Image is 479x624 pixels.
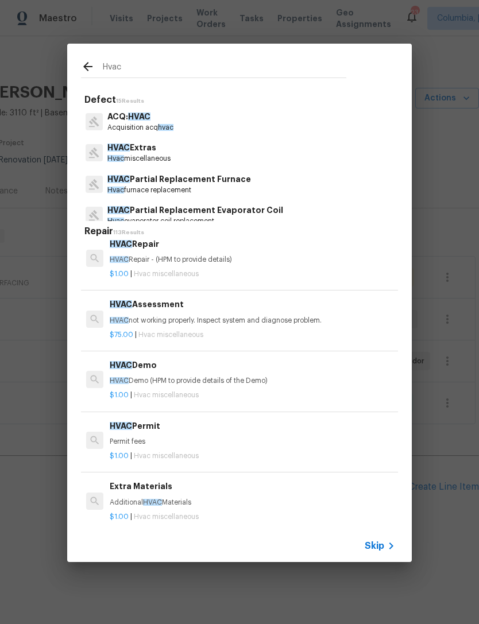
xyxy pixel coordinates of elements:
h6: Assessment [110,298,395,311]
span: HVAC [107,144,130,152]
span: 15 Results [116,98,144,104]
span: HVAC [110,361,132,369]
span: 113 Results [113,230,144,235]
p: Permit fees [110,437,395,447]
p: | [110,330,395,340]
span: HVAC [110,240,132,248]
p: Repair - (HPM to provide details) [110,255,395,265]
p: Extras [107,142,171,154]
p: miscellaneous [107,154,171,164]
p: | [110,512,395,522]
p: evaporator coil replacement [107,216,283,226]
p: | [110,451,395,461]
span: HVAC [107,175,130,183]
span: HVAC [128,113,150,121]
p: Additional Materials [110,498,395,507]
span: Hvac miscellaneous [134,452,199,459]
span: HVAC [110,256,129,263]
p: Acquisition acq [107,123,173,133]
span: HVAC [107,206,130,214]
span: Hvac miscellaneous [134,270,199,277]
p: | [110,269,395,279]
span: hvac [158,124,173,131]
span: HVAC [110,317,129,324]
span: HVAC [110,377,129,384]
p: ACQ: [107,111,173,123]
p: Demo (HPM to provide details of the Demo) [110,376,395,386]
h5: Defect [84,94,398,106]
span: Hvac [107,187,124,193]
span: $1.00 [110,513,129,520]
span: $1.00 [110,392,129,398]
span: Hvac miscellaneous [134,513,199,520]
span: $75.00 [110,331,133,338]
h5: Repair [84,226,398,238]
input: Search issues or repairs [103,60,346,77]
span: Hvac miscellaneous [138,331,203,338]
h6: Extra Materials [110,480,395,493]
span: Hvac [107,155,124,162]
span: $1.00 [110,452,129,459]
span: Hvac miscellaneous [134,392,199,398]
span: HVAC [143,499,162,506]
h6: Repair [110,238,395,250]
p: furnace replacement [107,185,251,195]
span: HVAC [110,300,132,308]
span: Hvac [107,218,124,224]
p: | [110,390,395,400]
span: HVAC [110,422,132,430]
span: Skip [365,540,384,552]
p: Partial Replacement Evaporator Coil [107,204,283,216]
span: $1.00 [110,270,129,277]
p: Partial Replacement Furnace [107,173,251,185]
h6: Permit [110,420,395,432]
h6: Demo [110,359,395,371]
p: not working properly. Inspect system and diagnose problem. [110,316,395,325]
